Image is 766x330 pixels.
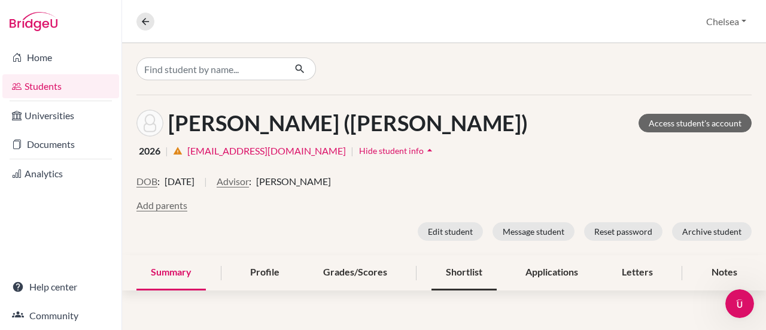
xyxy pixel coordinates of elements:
[358,141,436,160] button: Hide student infoarrow_drop_up
[2,275,119,299] a: Help center
[136,198,187,213] button: Add parents
[2,132,119,156] a: Documents
[607,255,667,290] div: Letters
[359,146,424,156] span: Hide student info
[493,222,574,241] button: Message student
[725,289,754,318] iframe: Intercom live chat
[136,255,206,290] div: Summary
[511,255,592,290] div: Applications
[165,174,194,189] span: [DATE]
[584,222,662,241] button: Reset password
[256,174,331,189] span: [PERSON_NAME]
[701,10,752,33] button: Chelsea
[136,110,163,137] img: Ziyi (Ana) Liang's avatar
[136,57,285,80] input: Find student by name...
[217,174,249,189] button: Advisor
[672,222,752,241] button: Archive student
[431,255,497,290] div: Shortlist
[424,144,436,156] i: arrow_drop_up
[2,162,119,186] a: Analytics
[204,174,207,198] span: |
[2,304,119,328] a: Community
[136,174,157,189] button: DOB
[418,222,483,241] button: Edit student
[157,174,160,189] span: :
[2,104,119,128] a: Universities
[309,255,402,290] div: Grades/Scores
[168,110,528,136] h1: [PERSON_NAME] ([PERSON_NAME])
[187,144,346,158] a: [EMAIL_ADDRESS][DOMAIN_NAME]
[351,144,354,158] span: |
[139,144,160,158] span: 2026
[249,174,251,189] span: :
[697,255,752,290] div: Notes
[173,146,183,156] i: warning
[639,114,752,132] a: Access student's account
[2,74,119,98] a: Students
[10,12,57,31] img: Bridge-U
[2,46,119,69] a: Home
[236,255,294,290] div: Profile
[165,144,168,158] span: |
